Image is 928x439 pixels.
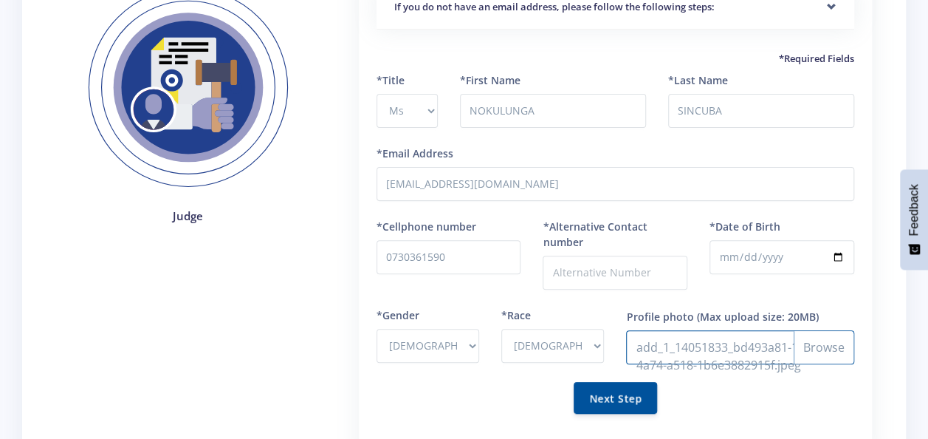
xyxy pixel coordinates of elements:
label: *First Name [460,72,520,88]
label: *Gender [377,307,419,323]
label: *Race [501,307,531,323]
label: Profile photo [626,309,693,324]
label: *Date of Birth [709,219,780,234]
input: Last Name [668,94,854,128]
label: add_1_14051833_bd493a81-115f-4a74-a518-1b6e3882915f.jpeg [626,330,854,364]
label: *Last Name [668,72,728,88]
label: *Cellphone number [377,219,476,234]
span: Feedback [907,184,921,236]
label: *Alternative Contact number [543,219,687,250]
h4: Judge [68,208,309,225]
input: Number with no spaces [377,240,521,274]
input: Email Address [377,167,854,201]
input: First Name [460,94,646,128]
input: Alternative Number [543,256,687,290]
label: *Title [377,72,405,88]
button: Next Step [574,382,657,414]
label: *Email Address [377,146,453,161]
label: (Max upload size: 20MB) [696,309,818,324]
h5: *Required Fields [377,52,854,67]
button: Feedback - Show survey [900,169,928,270]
